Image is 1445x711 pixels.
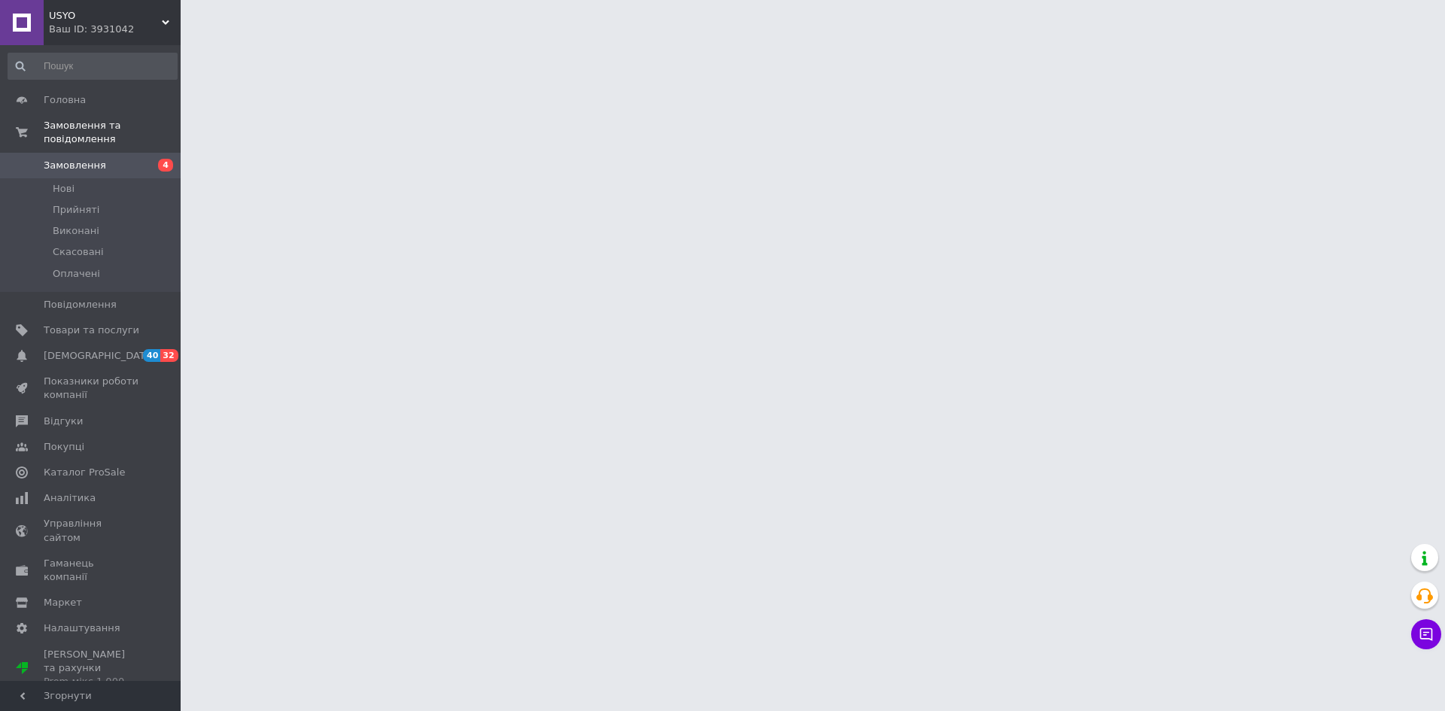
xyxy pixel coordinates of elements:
[44,517,139,544] span: Управління сайтом
[1411,619,1441,649] button: Чат з покупцем
[8,53,178,80] input: Пошук
[44,621,120,635] span: Налаштування
[44,466,125,479] span: Каталог ProSale
[44,324,139,337] span: Товари та послуги
[44,375,139,402] span: Показники роботи компанії
[44,93,86,107] span: Головна
[53,224,99,238] span: Виконані
[44,159,106,172] span: Замовлення
[44,648,139,689] span: [PERSON_NAME] та рахунки
[44,557,139,584] span: Гаманець компанії
[44,491,96,505] span: Аналітика
[44,298,117,311] span: Повідомлення
[44,349,155,363] span: [DEMOGRAPHIC_DATA]
[53,182,75,196] span: Нові
[44,675,139,688] div: Prom мікс 1 000
[49,23,181,36] div: Ваш ID: 3931042
[44,596,82,609] span: Маркет
[49,9,162,23] span: USYO
[44,415,83,428] span: Відгуки
[53,203,99,217] span: Прийняті
[53,267,100,281] span: Оплачені
[53,245,104,259] span: Скасовані
[44,440,84,454] span: Покупці
[143,349,160,362] span: 40
[158,159,173,172] span: 4
[160,349,178,362] span: 32
[44,119,181,146] span: Замовлення та повідомлення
